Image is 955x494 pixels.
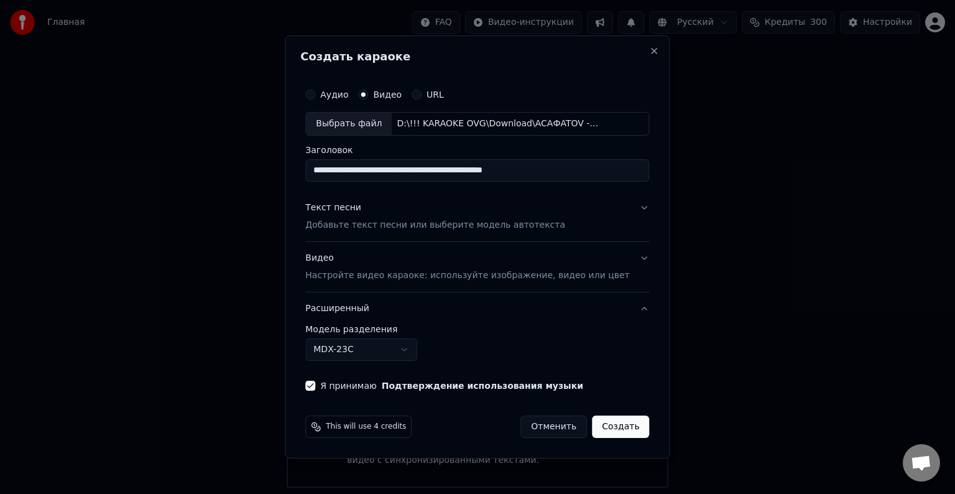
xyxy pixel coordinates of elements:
p: Добавьте текст песни или выберите модель автотекста [305,219,565,231]
button: Текст песниДобавьте текст песни или выберите модель автотекста [305,192,649,241]
button: Расширенный [305,292,649,325]
button: Я принимаю [382,381,583,390]
button: ВидеоНастройте видео караоке: используйте изображение, видео или цвет [305,242,649,292]
label: Видео [373,90,402,99]
button: Создать [592,416,649,438]
div: Выбрать файл [306,113,392,135]
div: Видео [305,252,629,282]
h2: Создать караоке [300,51,654,62]
label: Я принимаю [320,381,583,390]
button: Отменить [520,416,587,438]
div: Расширенный [305,325,649,371]
div: Текст песни [305,202,361,214]
label: URL [427,90,444,99]
label: Заголовок [305,146,649,154]
label: Аудио [320,90,348,99]
p: Настройте видео караоке: используйте изображение, видео или цвет [305,269,629,282]
label: Модель разделения [305,325,649,333]
div: D:\!!! KARAOKE OVG\Download\ACAФATOV - Люди ідуть від людей (Official Music Video)\ACAФATOV - Люд... [392,118,603,130]
span: This will use 4 credits [326,422,406,432]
